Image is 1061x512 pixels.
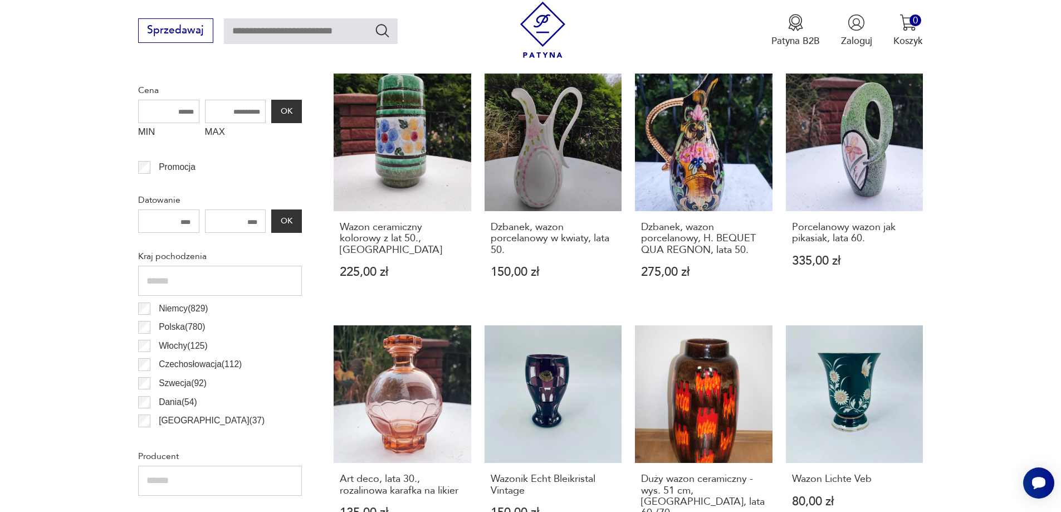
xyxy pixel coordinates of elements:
[841,35,872,47] p: Zaloguj
[138,18,213,43] button: Sprzedawaj
[334,74,471,304] a: Wazon ceramiczny kolorowy z lat 50., GermanyWazon ceramiczny kolorowy z lat 50., [GEOGRAPHIC_DATA...
[515,2,571,58] img: Patyna - sklep z meblami i dekoracjami vintage
[641,266,766,278] p: 275,00 zł
[159,395,197,409] p: Dania ( 54 )
[641,222,766,256] h3: Dzbanek, wazon porcelanowy, H. BEQUET QUA REGNON, lata 50.
[893,35,923,47] p: Koszyk
[271,100,301,123] button: OK
[340,266,465,278] p: 225,00 zł
[159,301,208,316] p: Niemcy ( 829 )
[138,249,302,264] p: Kraj pochodzenia
[374,22,390,38] button: Szukaj
[491,474,616,496] h3: Wazonik Echt Bleikristal Vintage
[848,14,865,31] img: Ikonka użytkownika
[159,160,195,174] p: Promocja
[910,14,921,26] div: 0
[491,266,616,278] p: 150,00 zł
[771,14,820,47] a: Ikona medaluPatyna B2B
[792,222,917,245] h3: Porcelanowy wazon jak pikasiak, lata 60.
[771,14,820,47] button: Patyna B2B
[138,193,302,207] p: Datowanie
[271,209,301,233] button: OK
[205,123,266,144] label: MAX
[485,74,622,304] a: Dzbanek, wazon porcelanowy w kwiaty, lata 50.Dzbanek, wazon porcelanowy w kwiaty, lata 50.150,00 zł
[491,222,616,256] h3: Dzbanek, wazon porcelanowy w kwiaty, lata 50.
[893,14,923,47] button: 0Koszyk
[787,14,804,31] img: Ikona medalu
[138,83,302,97] p: Cena
[159,339,208,353] p: Włochy ( 125 )
[792,255,917,267] p: 335,00 zł
[159,320,205,334] p: Polska ( 780 )
[138,123,199,144] label: MIN
[159,357,242,372] p: Czechosłowacja ( 112 )
[138,27,213,36] a: Sprzedawaj
[792,474,917,485] h3: Wazon Lichte Veb
[792,496,917,508] p: 80,00 zł
[841,14,872,47] button: Zaloguj
[899,14,917,31] img: Ikona koszyka
[786,74,923,304] a: Porcelanowy wazon jak pikasiak, lata 60.Porcelanowy wazon jak pikasiak, lata 60.335,00 zł
[1023,467,1054,499] iframe: Smartsupp widget button
[340,222,465,256] h3: Wazon ceramiczny kolorowy z lat 50., [GEOGRAPHIC_DATA]
[340,474,465,496] h3: Art deco, lata 30., rozalinowa karafka na likier
[635,74,772,304] a: Dzbanek, wazon porcelanowy, H. BEQUET QUA REGNON, lata 50.Dzbanek, wazon porcelanowy, H. BEQUET Q...
[159,432,203,447] p: Francja ( 33 )
[771,35,820,47] p: Patyna B2B
[159,376,207,391] p: Szwecja ( 92 )
[159,413,265,428] p: [GEOGRAPHIC_DATA] ( 37 )
[138,449,302,464] p: Producent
